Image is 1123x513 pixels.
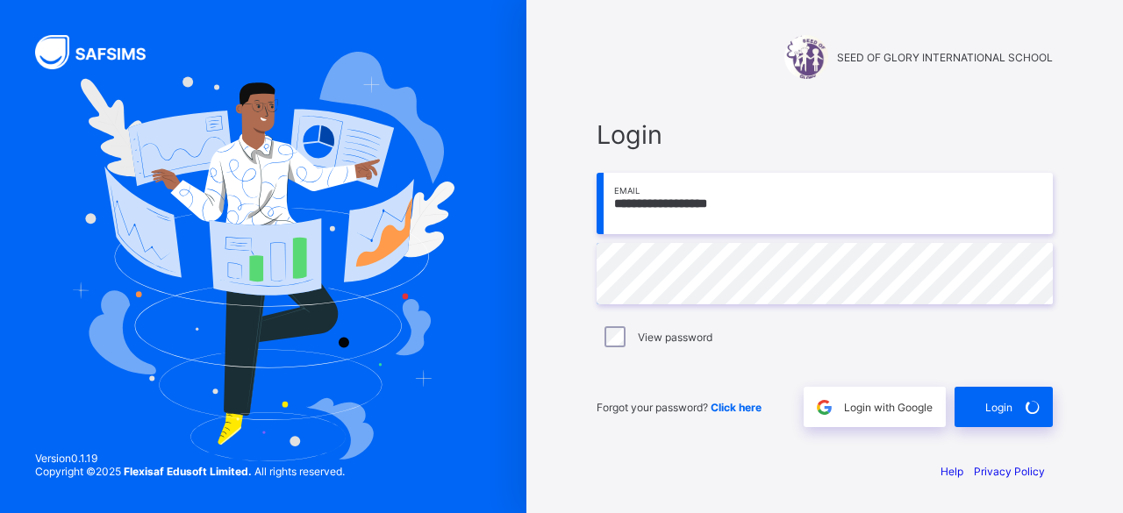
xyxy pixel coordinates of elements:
[814,397,834,417] img: google.396cfc9801f0270233282035f929180a.svg
[35,35,167,69] img: SAFSIMS Logo
[974,465,1045,478] a: Privacy Policy
[35,465,345,478] span: Copyright © 2025 All rights reserved.
[941,465,963,478] a: Help
[597,401,762,414] span: Forgot your password?
[837,51,1053,64] span: SEED OF GLORY INTERNATIONAL SCHOOL
[711,401,762,414] a: Click here
[985,401,1012,414] span: Login
[72,52,454,462] img: Hero Image
[638,331,712,344] label: View password
[124,465,252,478] strong: Flexisaf Edusoft Limited.
[844,401,933,414] span: Login with Google
[35,452,345,465] span: Version 0.1.19
[597,119,1053,150] span: Login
